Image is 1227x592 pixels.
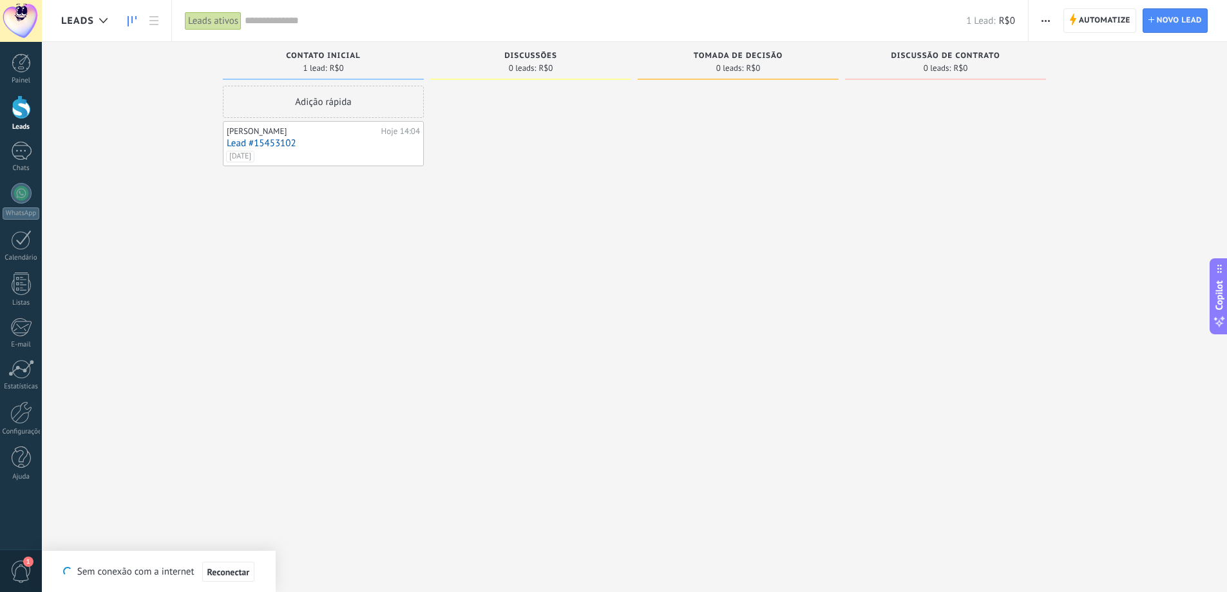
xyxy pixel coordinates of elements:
span: 0 leads: [509,64,537,72]
span: 1 Lead: [966,15,995,27]
span: Tomada de decisão [694,52,783,61]
span: Discussão de contrato [891,52,1000,61]
span: [DATE] [226,151,254,162]
a: Lead #15453102 [227,138,420,149]
span: Reconectar [207,568,250,577]
a: Leads [121,8,143,33]
div: Configurações [3,428,40,436]
span: Novo lead [1157,9,1202,32]
span: 1 lead: [303,64,327,72]
div: Discussões [437,52,625,62]
div: Contato inicial [229,52,417,62]
span: 0 leads: [716,64,744,72]
div: Ajuda [3,473,40,481]
div: WhatsApp [3,207,39,220]
span: R$0 [953,64,967,72]
span: Leads [61,15,94,27]
a: Novo lead [1143,8,1208,33]
div: Sem conexão com a internet [63,561,254,582]
div: Leads ativos [185,12,242,30]
a: Automatize [1063,8,1136,33]
div: Listas [3,299,40,307]
div: Estatísticas [3,383,40,391]
span: Discussões [504,52,557,61]
div: [PERSON_NAME] [227,126,378,137]
span: Automatize [1079,9,1130,32]
div: Chats [3,164,40,173]
div: Calendário [3,254,40,262]
span: R$0 [330,64,344,72]
div: Leads [3,123,40,131]
button: Reconectar [202,562,255,582]
span: R$0 [999,15,1015,27]
span: Copilot [1213,280,1226,310]
span: 0 leads: [924,64,951,72]
div: Hoje 14:04 [381,126,420,137]
div: E-mail [3,341,40,349]
span: 1 [23,557,33,567]
span: R$0 [746,64,760,72]
a: Lista [143,8,165,33]
div: Adição rápida [223,86,424,118]
div: Painel [3,77,40,85]
button: Mais [1036,8,1055,33]
span: Contato inicial [286,52,360,61]
div: Tomada de decisão [644,52,832,62]
div: Discussão de contrato [851,52,1040,62]
span: R$0 [538,64,553,72]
